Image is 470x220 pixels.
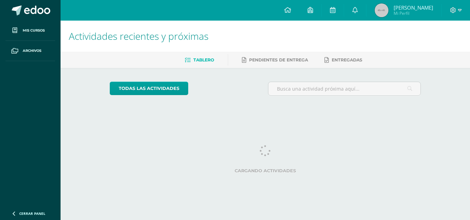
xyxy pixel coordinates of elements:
[193,57,214,62] span: Tablero
[375,3,388,17] img: 45x45
[394,4,433,11] span: [PERSON_NAME]
[268,82,421,95] input: Busca una actividad próxima aquí...
[23,28,45,33] span: Mis cursos
[69,30,209,43] span: Actividades recientes y próximas
[394,10,433,16] span: Mi Perfil
[185,55,214,66] a: Tablero
[110,82,188,95] a: todas las Actividades
[19,211,45,216] span: Cerrar panel
[6,41,55,61] a: Archivos
[324,55,362,66] a: Entregadas
[23,48,41,54] span: Archivos
[242,55,308,66] a: Pendientes de entrega
[110,168,421,173] label: Cargando actividades
[249,57,308,62] span: Pendientes de entrega
[332,57,362,62] span: Entregadas
[6,21,55,41] a: Mis cursos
